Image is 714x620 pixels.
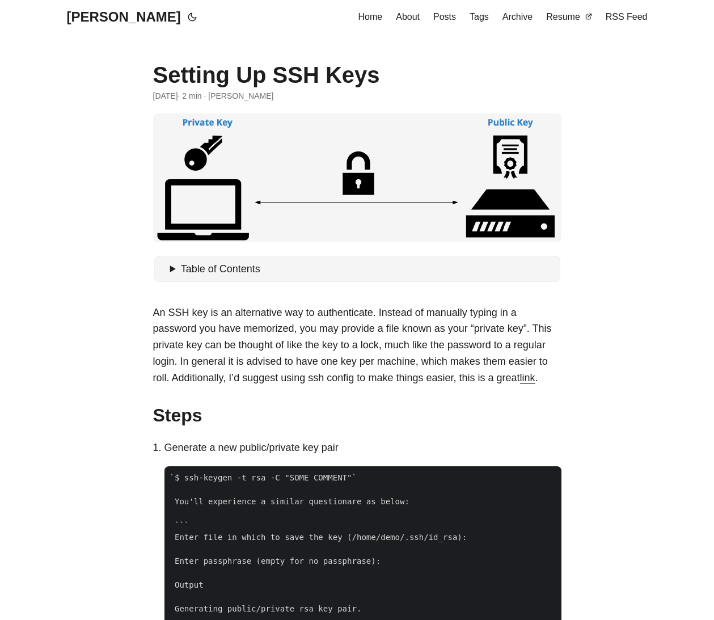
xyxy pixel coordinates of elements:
h1: Setting Up SSH Keys [153,61,561,88]
span: About [396,12,420,22]
span: 2019-07-16 00:00:00 +0000 UTC [153,90,178,102]
span: Resume [546,12,580,22]
span: Tags [470,12,489,22]
span: Posts [433,12,456,22]
a: link [520,372,535,383]
p: Generate a new public/private key pair [164,440,561,456]
p: An SSH key is an alternative way to authenticate. Instead of manually typing in a password you ha... [153,305,561,386]
span: Archive [502,12,533,22]
summary: Table of Contents [170,261,556,277]
h2: Steps [153,404,561,426]
span: RSS Feed [606,12,648,22]
div: · 2 min · [PERSON_NAME] [153,90,561,102]
span: Table of Contents [181,263,260,275]
span: Home [358,12,383,22]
